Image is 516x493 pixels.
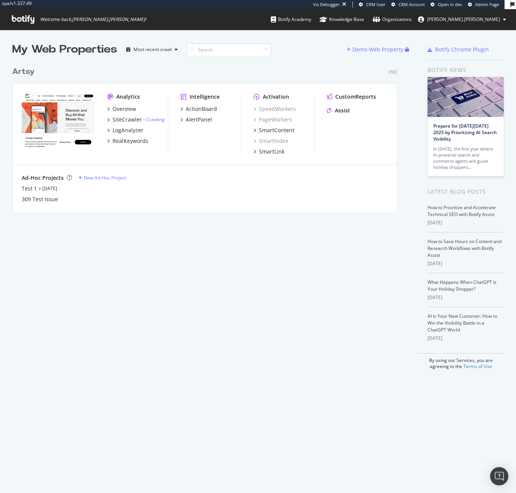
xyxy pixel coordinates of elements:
[433,123,497,142] a: Prepare for [DATE][DATE] 2025 by Prioritizing AI Search Visibility
[320,16,364,23] div: Knowledge Base
[259,148,285,155] div: SmartLink
[335,93,376,101] div: CustomReports
[335,107,350,114] div: Assist
[468,2,499,8] a: Admin Page
[254,137,288,145] a: SmartIndex
[180,116,212,123] a: AlertPanel
[263,93,289,101] div: Activation
[42,185,57,192] a: [DATE]
[113,137,148,145] div: RealKeywords
[22,195,58,203] a: 309 Test Issue
[113,116,142,123] div: SiteCrawler
[22,174,64,182] div: Ad-Hoc Projects
[116,93,140,101] div: Analytics
[84,174,126,181] div: New Ad-Hoc Project
[271,9,311,30] a: Botify Academy
[113,105,136,113] div: Overview
[438,2,462,7] span: Open in dev
[431,2,462,8] a: Open in dev
[22,185,37,192] a: Test 1
[428,335,504,342] div: [DATE]
[254,126,294,134] a: SmartContent
[475,2,499,7] span: Admin Page
[123,43,181,56] button: Most recent crawl
[428,46,489,53] a: Botify Chrome Plugin
[428,313,497,333] a: AI Is Your New Customer: How to Win the Visibility Battle in a ChatGPT World
[428,187,504,196] div: Latest Blog Posts
[320,9,364,30] a: Knowledge Base
[186,116,212,123] div: AlertPanel
[428,204,496,218] a: How to Prioritize and Accelerate Technical SEO with Botify Assist
[463,363,492,370] a: Terms of Use
[359,2,386,8] a: CRM User
[12,66,35,77] div: Artsy
[22,93,95,152] img: artsy.net
[143,116,165,123] div: -
[254,116,292,123] a: PageWorkers
[428,66,504,74] div: Botify news
[271,16,311,23] div: Botify Academy
[12,66,38,77] a: Artsy
[428,219,504,226] div: [DATE]
[373,16,412,23] div: Organizations
[12,57,403,212] div: grid
[12,42,117,57] div: My Web Properties
[435,46,489,53] div: Botify Chrome Plugin
[428,238,502,258] a: How to Save Hours on Content and Research Workflows with Botify Assist
[327,93,376,101] a: CustomReports
[428,260,504,267] div: [DATE]
[78,174,126,181] a: New Ad-Hoc Project
[259,126,294,134] div: SmartContent
[190,93,220,101] div: Intelligence
[327,107,350,114] a: Assist
[428,279,497,292] a: What Happens When ChatGPT Is Your Holiday Shopper?
[428,77,504,117] img: Prepare for Black Friday 2025 by Prioritizing AI Search Visibility
[107,116,165,123] a: SiteCrawler- Crawling
[313,2,341,8] div: Viz Debugger:
[146,116,165,123] a: Crawling
[254,105,296,113] a: SpeedWorkers
[418,353,504,370] div: By using our Services, you are agreeing to the
[366,2,386,7] span: CRM User
[352,46,403,53] div: Demo Web Property
[186,105,217,113] div: ActionBoard
[107,126,143,134] a: LogAnalyzer
[427,16,500,22] span: jessica.jordan
[389,69,397,75] div: Pro
[133,47,172,52] div: Most recent crawl
[180,105,217,113] a: ActionBoard
[412,13,512,26] button: [PERSON_NAME].[PERSON_NAME]
[40,16,146,22] span: Welcome back, [PERSON_NAME].[PERSON_NAME] !
[399,2,425,7] span: CRM Account
[428,294,504,301] div: [DATE]
[433,146,498,170] div: In [DATE], the first year where AI-powered search and commerce agents will guide holiday shoppers…
[113,126,143,134] div: LogAnalyzer
[187,43,271,56] input: Search
[347,46,405,53] a: Demo Web Property
[490,467,508,485] div: Open Intercom Messenger
[347,43,405,56] button: Demo Web Property
[391,2,425,8] a: CRM Account
[254,148,285,155] a: SmartLink
[373,9,412,30] a: Organizations
[107,137,148,145] a: RealKeywords
[107,105,136,113] a: Overview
